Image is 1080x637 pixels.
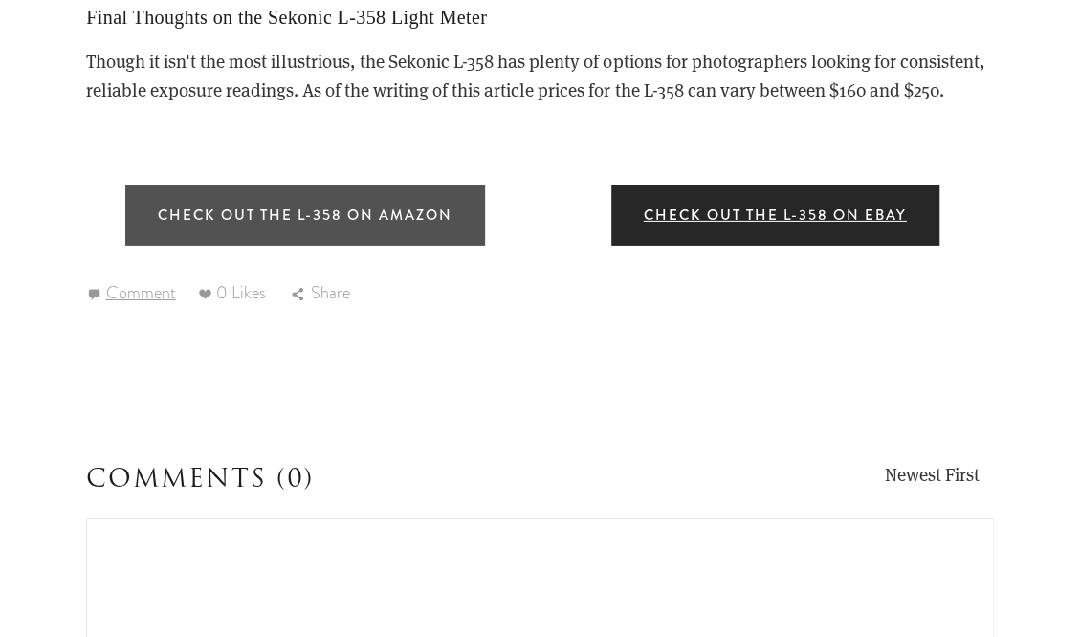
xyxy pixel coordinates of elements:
[611,185,939,246] a: Check out the L-358 on Ebay
[291,279,350,309] div: Share
[86,461,314,497] span: Comments (0)
[86,47,993,105] p: Though it isn't the most illustrious, the Sekonic L-358 has plenty of options for photographers l...
[86,279,175,309] a: Comment
[86,6,993,29] h2: Final Thoughts on the Sekonic L-358 Light Meter
[125,185,485,246] a: Check out the L-358 on Amazon
[197,280,266,304] span: 0 Likes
